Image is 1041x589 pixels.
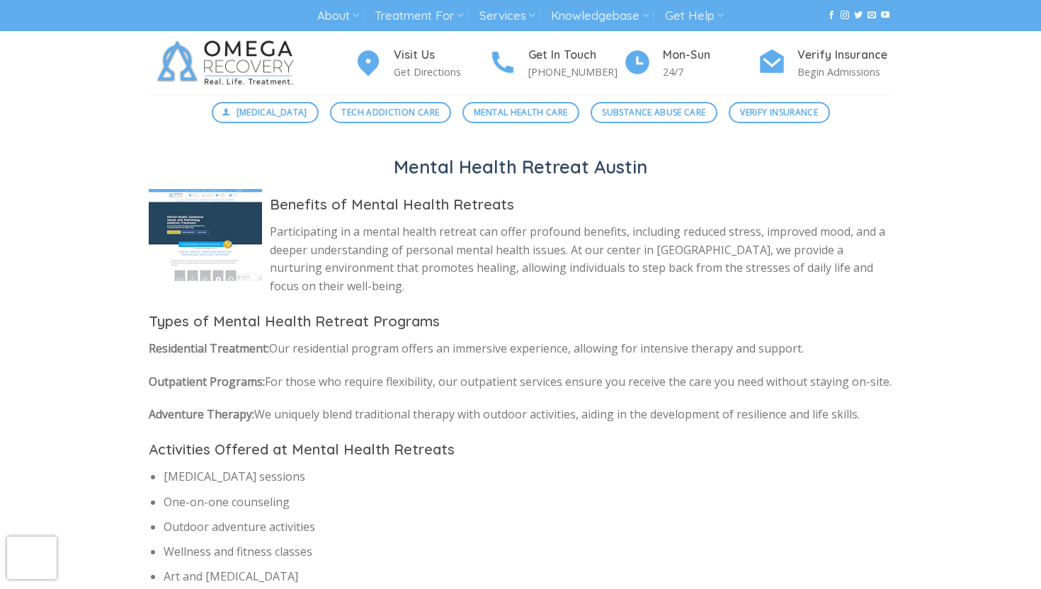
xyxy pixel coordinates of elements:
[149,406,254,422] strong: Adventure Therapy:
[164,568,892,586] li: Art and [MEDICAL_DATA]
[394,64,489,80] p: Get Directions
[149,374,265,389] strong: Outpatient Programs:
[149,310,892,333] h3: Types of Mental Health Retreat Programs
[729,102,830,123] a: Verify Insurance
[149,340,892,358] p: Our residential program offers an immersive experience, allowing for intensive therapy and support.
[479,3,535,29] a: Services
[330,102,451,123] a: Tech Addiction Care
[665,3,724,29] a: Get Help
[149,341,269,356] strong: Residential Treatment:
[237,105,307,119] span: [MEDICAL_DATA]
[149,373,892,391] p: For those who require flexibility, our outpatient services ensure you receive the care you need w...
[149,193,892,216] h3: Benefits of Mental Health Retreats
[489,46,623,81] a: Get In Touch [PHONE_NUMBER]
[663,46,758,64] h4: Mon-Sun
[149,189,262,281] img: Mental Health Retreat Austin
[375,3,463,29] a: Treatment For
[797,64,892,80] p: Begin Admissions
[841,11,849,21] a: Follow on Instagram
[164,518,892,537] li: Outdoor adventure activities
[164,468,892,486] li: [MEDICAL_DATA] sessions
[881,11,889,21] a: Follow on YouTube
[602,105,705,119] span: Substance Abuse Care
[354,46,489,81] a: Visit Us Get Directions
[663,64,758,80] p: 24/7
[854,11,863,21] a: Follow on Twitter
[394,155,647,178] a: Mental Health Retreat Austin
[149,406,892,424] p: We uniquely blend traditional therapy with outdoor activities, aiding in the development of resil...
[341,105,439,119] span: Tech Addiction Care
[528,46,623,64] h4: Get In Touch
[551,3,649,29] a: Knowledgebase
[7,537,57,579] iframe: reCAPTCHA
[149,31,308,95] img: Omega Recovery
[591,102,717,123] a: Substance Abuse Care
[474,105,567,119] span: Mental Health Care
[164,493,892,512] li: One-on-one counseling
[528,64,623,80] p: [PHONE_NUMBER]
[394,46,489,64] h4: Visit Us
[212,102,319,123] a: [MEDICAL_DATA]
[149,438,892,461] h3: Activities Offered at Mental Health Retreats
[149,223,892,295] p: Participating in a mental health retreat can offer profound benefits, including reduced stress, i...
[740,105,818,119] span: Verify Insurance
[317,3,359,29] a: About
[462,102,579,123] a: Mental Health Care
[868,11,876,21] a: Send us an email
[758,46,892,81] a: Verify Insurance Begin Admissions
[797,46,892,64] h4: Verify Insurance
[164,543,892,561] li: Wellness and fitness classes
[827,11,836,21] a: Follow on Facebook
